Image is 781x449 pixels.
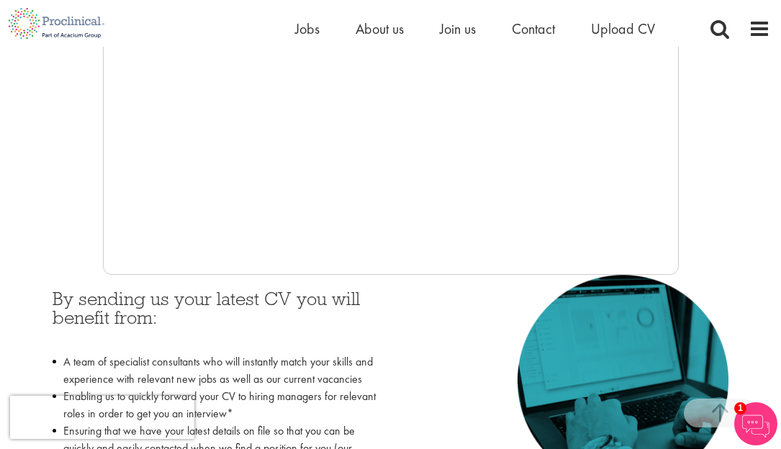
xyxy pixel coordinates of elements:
h3: By sending us your latest CV you will benefit from: [53,289,380,346]
li: Enabling us to quickly forward your CV to hiring managers for relevant roles in order to get you ... [53,388,380,422]
img: Chatbot [734,402,777,445]
a: About us [356,19,404,38]
a: Upload CV [591,19,655,38]
a: Contact [512,19,555,38]
iframe: reCAPTCHA [10,396,194,439]
li: A team of specialist consultants who will instantly match your skills and experience with relevan... [53,353,380,388]
a: Jobs [295,19,320,38]
a: Join us [440,19,476,38]
span: 1 [734,402,746,414]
